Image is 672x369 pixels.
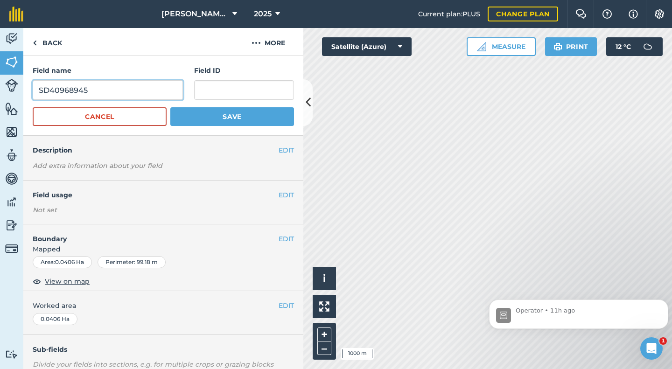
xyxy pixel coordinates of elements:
button: Satellite (Azure) [322,37,412,56]
iframe: Intercom notifications message [485,278,672,344]
span: View on map [45,276,90,286]
img: Ruler icon [477,42,486,51]
div: Area : 0.0406 Ha [33,256,92,268]
img: svg+xml;base64,PD94bWwgdmVyc2lvbj0iMS4wIiBlbmNvZGluZz0idXRmLTgiPz4KPCEtLSBHZW5lcmF0b3I6IEFkb2JlIE... [5,242,18,255]
img: svg+xml;base64,PD94bWwgdmVyc2lvbj0iMS4wIiBlbmNvZGluZz0idXRmLTgiPz4KPCEtLSBHZW5lcmF0b3I6IEFkb2JlIE... [5,79,18,92]
span: 1 [659,337,667,345]
img: svg+xml;base64,PHN2ZyB4bWxucz0iaHR0cDovL3d3dy53My5vcmcvMjAwMC9zdmciIHdpZHRoPSI1NiIgaGVpZ2h0PSI2MC... [5,55,18,69]
img: svg+xml;base64,PHN2ZyB4bWxucz0iaHR0cDovL3d3dy53My5vcmcvMjAwMC9zdmciIHdpZHRoPSI1NiIgaGVpZ2h0PSI2MC... [5,102,18,116]
img: svg+xml;base64,PD94bWwgdmVyc2lvbj0iMS4wIiBlbmNvZGluZz0idXRmLTgiPz4KPCEtLSBHZW5lcmF0b3I6IEFkb2JlIE... [5,172,18,186]
img: A question mark icon [602,9,613,19]
h4: Field name [33,65,183,76]
span: 2025 [254,8,272,20]
div: Not set [33,205,294,215]
div: Perimeter : 99.18 m [98,256,166,268]
h4: Boundary [23,224,279,244]
span: Current plan : PLUS [418,9,480,19]
img: svg+xml;base64,PHN2ZyB4bWxucz0iaHR0cDovL3d3dy53My5vcmcvMjAwMC9zdmciIHdpZHRoPSIxOCIgaGVpZ2h0PSIyNC... [33,276,41,287]
button: View on map [33,276,90,287]
button: Save [170,107,294,126]
a: Change plan [488,7,558,21]
img: Four arrows, one pointing top left, one top right, one bottom right and the last bottom left [319,301,329,312]
span: Mapped [23,244,303,254]
img: A cog icon [654,9,665,19]
button: – [317,341,331,355]
em: Add extra information about your field [33,161,162,170]
button: 12 °C [606,37,663,56]
span: [PERSON_NAME][GEOGRAPHIC_DATA] [161,8,229,20]
button: Cancel [33,107,167,126]
h4: Description [33,145,294,155]
img: svg+xml;base64,PD94bWwgdmVyc2lvbj0iMS4wIiBlbmNvZGluZz0idXRmLTgiPz4KPCEtLSBHZW5lcmF0b3I6IEFkb2JlIE... [638,37,657,56]
img: svg+xml;base64,PD94bWwgdmVyc2lvbj0iMS4wIiBlbmNvZGluZz0idXRmLTgiPz4KPCEtLSBHZW5lcmF0b3I6IEFkb2JlIE... [5,350,18,359]
button: EDIT [279,145,294,155]
button: EDIT [279,300,294,311]
img: svg+xml;base64,PHN2ZyB4bWxucz0iaHR0cDovL3d3dy53My5vcmcvMjAwMC9zdmciIHdpZHRoPSI1NiIgaGVpZ2h0PSI2MC... [5,125,18,139]
button: i [313,267,336,290]
img: svg+xml;base64,PHN2ZyB4bWxucz0iaHR0cDovL3d3dy53My5vcmcvMjAwMC9zdmciIHdpZHRoPSIxOSIgaGVpZ2h0PSIyNC... [553,41,562,52]
h4: Sub-fields [23,344,303,355]
img: svg+xml;base64,PHN2ZyB4bWxucz0iaHR0cDovL3d3dy53My5vcmcvMjAwMC9zdmciIHdpZHRoPSIyMCIgaGVpZ2h0PSIyNC... [252,37,261,49]
span: i [323,272,326,284]
em: Divide your fields into sections, e.g. for multiple crops or grazing blocks [33,360,273,369]
div: 0.0406 Ha [33,313,77,325]
img: svg+xml;base64,PHN2ZyB4bWxucz0iaHR0cDovL3d3dy53My5vcmcvMjAwMC9zdmciIHdpZHRoPSI5IiBoZWlnaHQ9IjI0Ii... [33,37,37,49]
span: Worked area [33,300,294,311]
a: Back [23,28,71,56]
button: + [317,327,331,341]
button: Print [545,37,597,56]
h4: Field usage [33,190,279,200]
img: svg+xml;base64,PD94bWwgdmVyc2lvbj0iMS4wIiBlbmNvZGluZz0idXRmLTgiPz4KPCEtLSBHZW5lcmF0b3I6IEFkb2JlIE... [5,32,18,46]
img: Two speech bubbles overlapping with the left bubble in the forefront [575,9,587,19]
img: svg+xml;base64,PD94bWwgdmVyc2lvbj0iMS4wIiBlbmNvZGluZz0idXRmLTgiPz4KPCEtLSBHZW5lcmF0b3I6IEFkb2JlIE... [5,218,18,232]
button: More [233,28,303,56]
img: fieldmargin Logo [9,7,23,21]
button: EDIT [279,190,294,200]
button: EDIT [279,234,294,244]
img: svg+xml;base64,PD94bWwgdmVyc2lvbj0iMS4wIiBlbmNvZGluZz0idXRmLTgiPz4KPCEtLSBHZW5lcmF0b3I6IEFkb2JlIE... [5,148,18,162]
span: 12 ° C [616,37,631,56]
button: Measure [467,37,536,56]
h4: Field ID [194,65,294,76]
img: svg+xml;base64,PD94bWwgdmVyc2lvbj0iMS4wIiBlbmNvZGluZz0idXRmLTgiPz4KPCEtLSBHZW5lcmF0b3I6IEFkb2JlIE... [5,195,18,209]
iframe: Intercom live chat [640,337,663,360]
img: svg+xml;base64,PHN2ZyB4bWxucz0iaHR0cDovL3d3dy53My5vcmcvMjAwMC9zdmciIHdpZHRoPSIxNyIgaGVpZ2h0PSIxNy... [629,8,638,20]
